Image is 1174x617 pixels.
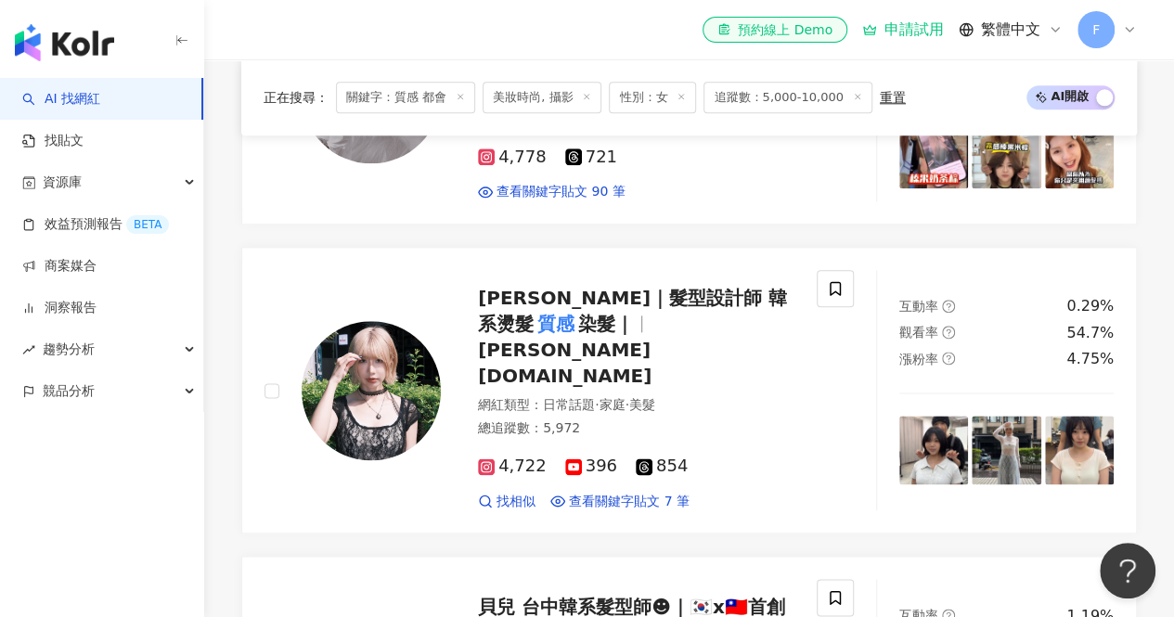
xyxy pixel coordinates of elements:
[43,161,82,203] span: 資源庫
[22,132,84,150] a: 找貼文
[578,313,634,335] span: 染髮｜
[534,309,578,339] mark: 質感
[22,299,97,317] a: 洞察報告
[543,397,595,412] span: 日常話題
[880,90,906,105] div: 重置
[942,352,955,365] span: question-circle
[717,20,832,39] div: 預約線上 Demo
[899,119,968,187] img: post-image
[1066,349,1114,369] div: 4.75%
[478,493,535,511] a: 找相似
[43,328,95,370] span: 趨勢分析
[1092,19,1100,40] span: F
[478,396,794,415] div: 網紅類型 ：
[302,321,441,460] img: KOL Avatar
[1045,416,1114,484] img: post-image
[550,493,690,511] a: 查看關鍵字貼文 7 筆
[497,493,535,511] span: 找相似
[609,82,696,113] span: 性別：女
[629,397,655,412] span: 美髮
[15,24,114,61] img: logo
[565,148,617,167] span: 721
[22,343,35,356] span: rise
[972,119,1040,187] img: post-image
[636,456,688,476] span: 854
[497,183,626,201] span: 查看關鍵字貼文 90 筆
[478,456,547,476] span: 4,722
[22,257,97,276] a: 商案媒合
[1066,323,1114,343] div: 54.7%
[625,397,628,412] span: ·
[703,82,871,113] span: 追蹤數：5,000-10,000
[483,82,601,113] span: 美妝時尚, 攝影
[899,325,938,340] span: 觀看率
[478,183,626,201] a: 查看關鍵字貼文 90 筆
[22,90,100,109] a: searchAI 找網紅
[899,416,968,484] img: post-image
[899,299,938,314] span: 互動率
[478,339,652,387] span: [PERSON_NAME][DOMAIN_NAME]
[43,370,95,412] span: 競品分析
[1045,119,1114,187] img: post-image
[336,82,475,113] span: 關鍵字：質感 都會
[703,17,847,43] a: 預約線上 Demo
[565,456,617,476] span: 396
[478,148,547,167] span: 4,778
[1066,296,1114,316] div: 0.29%
[264,90,329,105] span: 正在搜尋 ：
[569,493,690,511] span: 查看關鍵字貼文 7 筆
[595,397,599,412] span: ·
[942,326,955,339] span: question-circle
[942,300,955,313] span: question-circle
[972,416,1040,484] img: post-image
[478,419,794,438] div: 總追蹤數 ： 5,972
[981,19,1040,40] span: 繁體中文
[599,397,625,412] span: 家庭
[899,352,938,366] span: 漲粉率
[241,247,1137,533] a: KOL Avatar[PERSON_NAME]｜髮型設計師 韓系燙髮質感染髮｜[PERSON_NAME][DOMAIN_NAME]網紅類型：日常話題·家庭·美髮總追蹤數：5,9724,72239...
[1100,543,1155,598] iframe: Help Scout Beacon - Open
[478,287,787,335] span: [PERSON_NAME]｜髮型設計師 韓系燙髮
[22,215,169,234] a: 效益預測報告BETA
[862,20,944,39] a: 申請試用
